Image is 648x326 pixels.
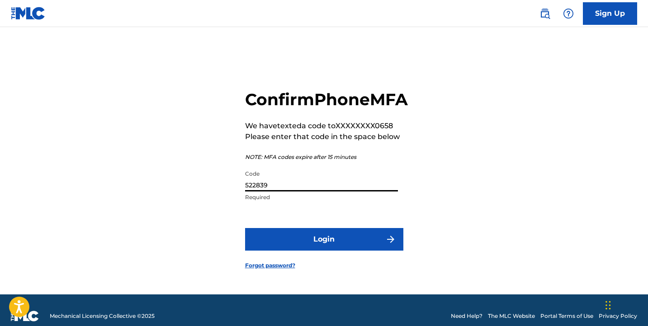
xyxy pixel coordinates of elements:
[245,193,398,201] p: Required
[11,311,39,321] img: logo
[539,8,550,19] img: search
[385,234,396,245] img: f7272a7cc735f4ea7f67.svg
[599,312,637,320] a: Privacy Policy
[540,312,593,320] a: Portal Terms of Use
[50,312,155,320] span: Mechanical Licensing Collective © 2025
[245,153,408,161] p: NOTE: MFA codes expire after 15 minutes
[605,292,611,319] div: Drag
[245,121,408,131] p: We have texted a code to XXXXXXXX0658
[488,312,535,320] a: The MLC Website
[451,312,482,320] a: Need Help?
[536,5,554,23] a: Public Search
[11,7,46,20] img: MLC Logo
[245,131,408,142] p: Please enter that code in the space below
[603,283,648,326] iframe: Chat Widget
[563,8,574,19] img: help
[245,228,403,251] button: Login
[559,5,577,23] div: Help
[245,261,295,270] a: Forgot password?
[583,2,637,25] a: Sign Up
[245,89,408,110] h2: Confirm Phone MFA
